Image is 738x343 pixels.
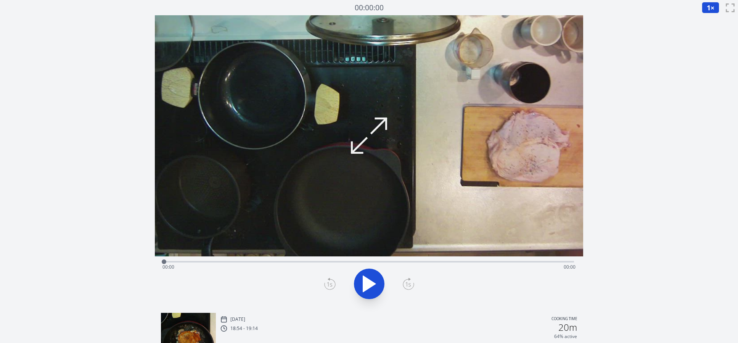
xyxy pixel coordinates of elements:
[558,323,577,332] h2: 20m
[551,316,577,323] p: Cooking time
[355,2,384,13] a: 00:00:00
[702,2,719,13] button: 1×
[564,264,576,270] span: 00:00
[230,316,245,322] p: [DATE]
[707,3,711,12] span: 1
[554,333,577,340] p: 64% active
[230,325,258,332] p: 18:54 - 19:14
